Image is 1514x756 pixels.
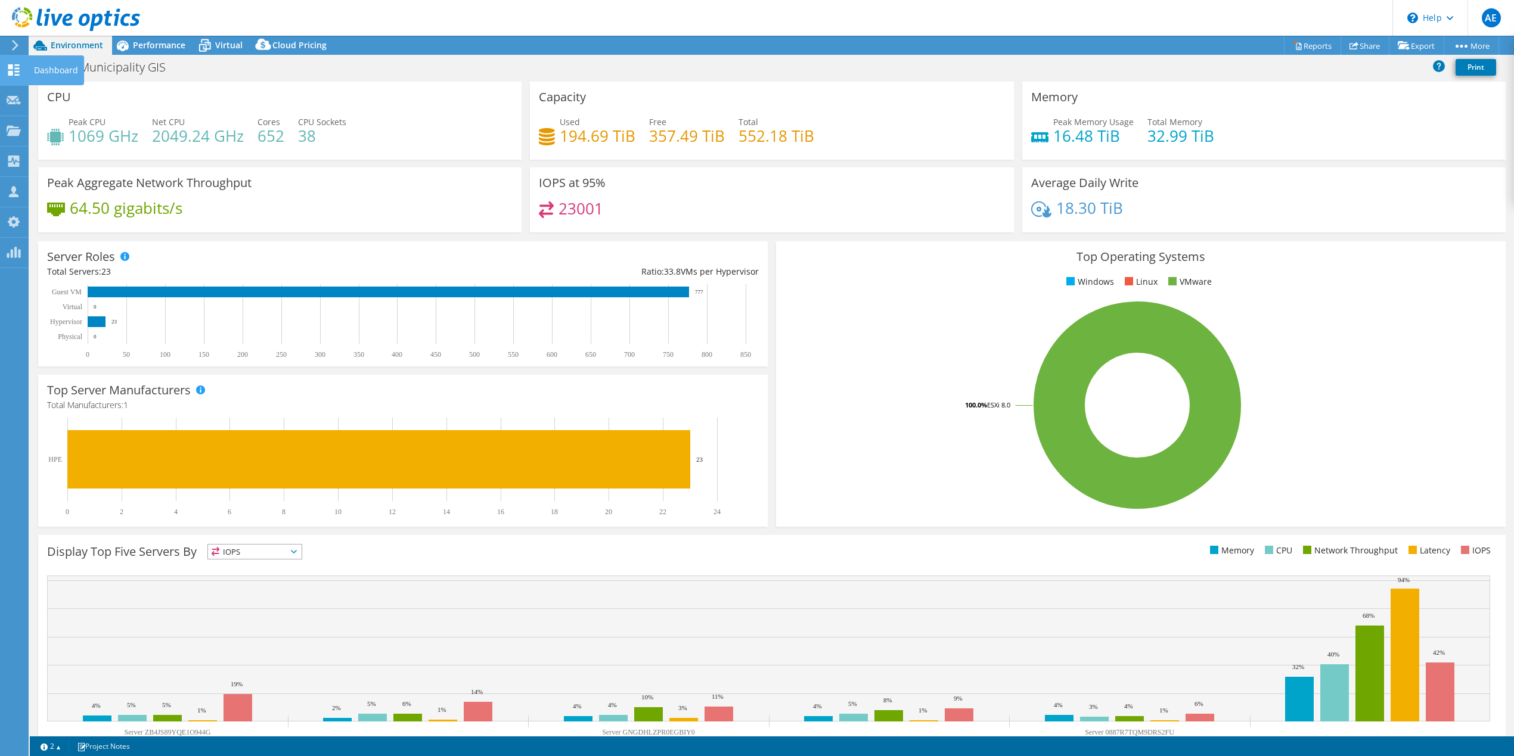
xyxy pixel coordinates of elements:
[1147,129,1214,142] h4: 32.99 TiB
[1207,544,1254,557] li: Memory
[353,350,364,359] text: 350
[282,508,286,516] text: 8
[1433,649,1445,656] text: 42%
[1406,544,1450,557] li: Latency
[551,508,558,516] text: 18
[47,250,115,263] h3: Server Roles
[848,700,857,707] text: 5%
[702,350,712,359] text: 800
[197,707,206,714] text: 1%
[58,332,82,341] text: Physical
[1053,129,1134,142] h4: 16.48 TiB
[605,508,612,516] text: 20
[1363,612,1375,619] text: 68%
[497,508,504,516] text: 16
[231,680,243,687] text: 19%
[1085,728,1174,736] text: Server 0887R7TQM9DRS2FU
[1389,36,1444,55] a: Export
[987,400,1010,409] tspan: ESXi 8.0
[94,334,97,340] text: 0
[237,350,248,359] text: 200
[111,319,117,325] text: 23
[663,350,674,359] text: 750
[954,695,963,702] text: 9%
[602,728,695,736] text: Server GNGDHLZPR0EGBIY0
[32,739,69,754] a: 2
[1195,700,1203,707] text: 6%
[1124,702,1133,710] text: 4%
[573,702,582,710] text: 4%
[228,508,231,516] text: 6
[649,129,725,142] h4: 357.49 TiB
[1398,576,1410,583] text: 94%
[92,702,101,709] text: 4%
[272,39,327,51] span: Cloud Pricing
[94,304,97,310] text: 0
[63,303,83,311] text: Virtual
[1147,116,1202,127] span: Total Memory
[664,266,681,277] span: 33.8
[334,508,342,516] text: 10
[659,508,666,516] text: 22
[47,265,403,278] div: Total Servers:
[257,116,280,127] span: Cores
[713,508,721,516] text: 24
[47,176,252,189] h3: Peak Aggregate Network Throughput
[48,455,62,463] text: HPE
[152,116,185,127] span: Net CPU
[443,508,450,516] text: 14
[123,399,128,410] span: 1
[624,350,635,359] text: 700
[1031,91,1078,104] h3: Memory
[696,456,703,463] text: 23
[585,350,596,359] text: 650
[367,700,376,707] text: 5%
[430,350,441,359] text: 450
[66,508,69,516] text: 0
[883,696,892,704] text: 8%
[1292,663,1304,670] text: 32%
[712,693,724,700] text: 11%
[1407,13,1418,23] svg: \n
[392,350,402,359] text: 400
[965,400,987,409] tspan: 100.0%
[50,318,82,326] text: Hypervisor
[1031,176,1138,189] h3: Average Daily Write
[69,116,106,127] span: Peak CPU
[678,704,687,711] text: 3%
[70,201,182,214] h4: 64.50 gigabits/s
[215,39,243,51] span: Virtual
[1458,544,1491,557] li: IOPS
[160,350,170,359] text: 100
[560,116,580,127] span: Used
[469,350,480,359] text: 500
[1165,275,1212,288] li: VMware
[1482,8,1501,27] span: AE
[559,202,603,215] h4: 23001
[1053,116,1134,127] span: Peak Memory Usage
[1159,707,1168,714] text: 1%
[39,61,184,74] h1: Dubai Municipality GIS
[403,265,759,278] div: Ratio: VMs per Hypervisor
[1300,544,1398,557] li: Network Throughput
[127,701,136,708] text: 5%
[1262,544,1292,557] li: CPU
[508,350,519,359] text: 550
[402,700,411,707] text: 6%
[69,739,138,754] a: Project Notes
[28,55,84,85] div: Dashboard
[649,116,666,127] span: Free
[1063,275,1114,288] li: Windows
[785,250,1497,263] h3: Top Operating Systems
[1056,201,1123,214] h4: 18.30 TiB
[47,91,71,104] h3: CPU
[919,707,927,714] text: 1%
[174,508,178,516] text: 4
[162,701,171,708] text: 5%
[208,545,302,559] span: IOPS
[52,288,82,296] text: Guest VM
[539,176,606,189] h3: IOPS at 95%
[695,289,703,295] text: 777
[471,688,483,695] text: 14%
[101,266,111,277] span: 23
